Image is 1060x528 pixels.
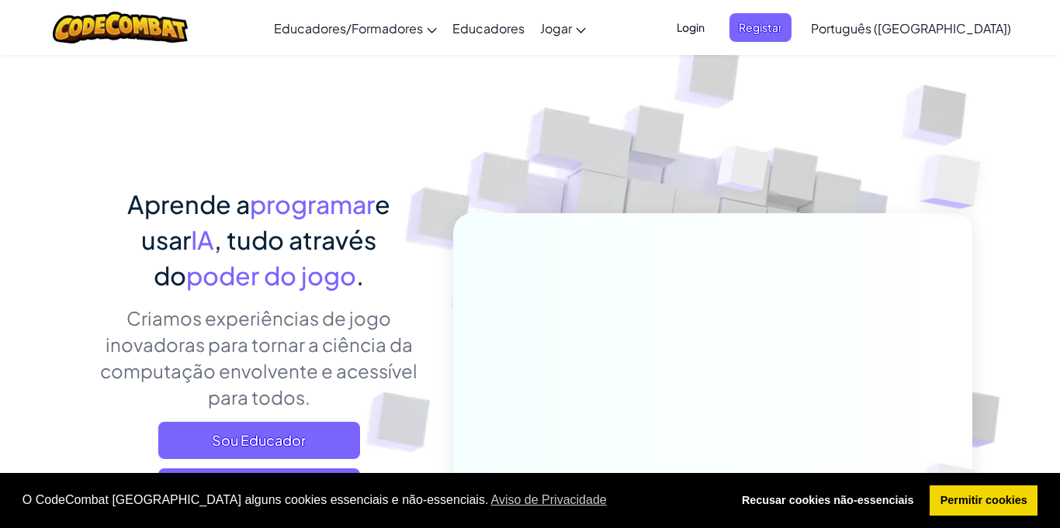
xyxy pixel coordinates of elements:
[803,7,1019,49] a: Português ([GEOGRAPHIC_DATA])
[186,260,356,291] span: poder do jogo
[250,188,375,219] span: programar
[356,260,364,291] span: .
[540,20,572,36] span: Jogar
[154,224,376,291] span: , tudo através do
[811,20,1011,36] span: Português ([GEOGRAPHIC_DATA])
[127,188,250,219] span: Aprende a
[88,305,430,410] p: Criamos experiências de jogo inovadoras para tornar a ciência da computação envolvente e acessíve...
[488,488,609,512] a: learn more about cookies
[729,13,792,42] button: Registar
[688,116,800,231] img: Overlap cubes
[158,422,360,459] a: Sou Educador
[158,468,360,506] a: Sou um Pai/Mãe.
[667,13,714,42] button: Login
[266,7,445,49] a: Educadores/Formadores
[731,485,924,516] a: deny cookies
[889,116,1024,247] img: Overlap cubes
[191,224,214,255] span: IA
[445,7,532,49] a: Educadores
[23,488,719,512] span: O CodeCombat [GEOGRAPHIC_DATA] alguns cookies essenciais e não-essenciais.
[930,485,1037,516] a: allow cookies
[532,7,594,49] a: Jogar
[274,20,423,36] span: Educadores/Formadores
[53,12,189,43] img: CodeCombat logo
